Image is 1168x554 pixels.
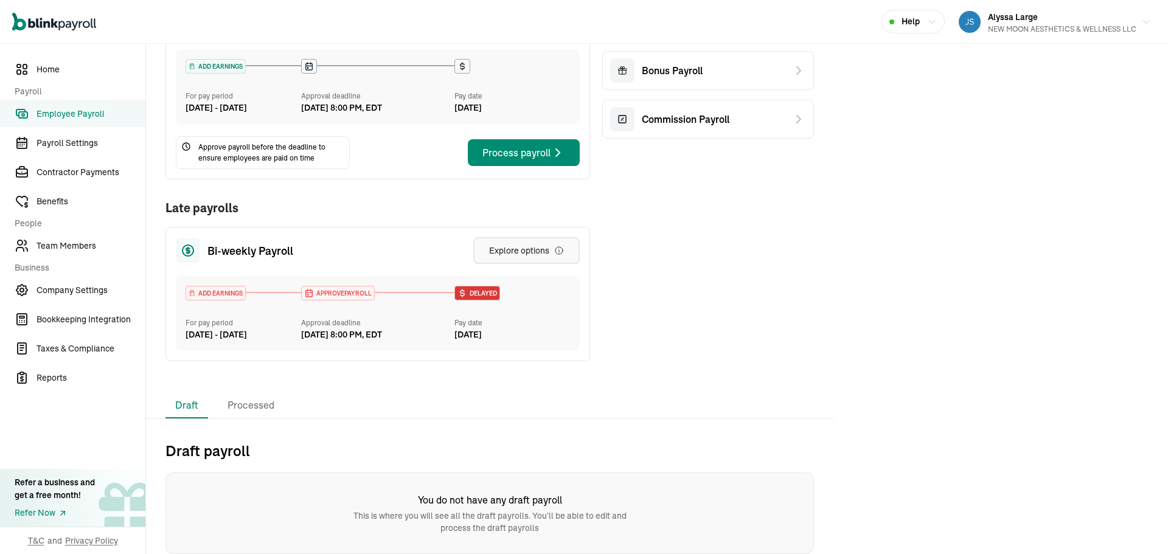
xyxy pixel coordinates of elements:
[301,102,382,114] div: [DATE] 8:00 PM, EDT
[207,243,293,259] span: Bi-weekly Payroll
[954,7,1156,37] button: Alyssa LargeNEW MOON AESTHETICS & WELLNESS LLC
[314,289,372,298] span: APPROVE PAYROLL
[165,441,814,460] h2: Draft payroll
[881,10,945,33] button: Help
[186,317,301,328] div: For pay period
[165,199,238,217] h1: Late payrolls
[454,91,570,102] div: Pay date
[344,510,636,534] p: This is where you will see all the draft payrolls. You’ll be able to edit and process the draft p...
[198,142,344,164] span: Approve payroll before the deadline to ensure employees are paid on time
[642,63,703,78] span: Bonus Payroll
[482,145,565,160] div: Process payroll
[36,342,145,355] span: Taxes & Compliance
[36,63,145,76] span: Home
[186,102,301,114] div: [DATE] - [DATE]
[15,261,138,274] span: Business
[36,372,145,384] span: Reports
[301,328,382,341] div: [DATE] 8:00 PM, EDT
[467,289,497,298] span: Delayed
[454,102,570,114] div: [DATE]
[301,317,450,328] div: Approval deadline
[965,423,1168,554] iframe: Chat Widget
[65,535,118,547] span: Privacy Policy
[344,493,636,507] h6: You do not have any draft payroll
[36,166,145,179] span: Contractor Payments
[642,112,729,126] span: Commission Payroll
[186,328,301,341] div: [DATE] - [DATE]
[186,286,245,300] div: ADD EARNINGS
[15,507,95,519] a: Refer Now
[36,137,145,150] span: Payroll Settings
[15,476,95,502] div: Refer a business and get a free month!
[186,60,245,73] div: ADD EARNINGS
[36,195,145,208] span: Benefits
[489,244,564,257] div: Explore options
[165,393,208,418] li: Draft
[473,237,580,264] button: Explore options
[218,393,284,418] li: Processed
[28,535,44,547] span: T&C
[902,15,920,28] span: Help
[454,328,570,341] div: [DATE]
[454,317,570,328] div: Pay date
[15,217,138,230] span: People
[186,91,301,102] div: For pay period
[988,24,1136,35] div: NEW MOON AESTHETICS & WELLNESS LLC
[15,85,138,98] span: Payroll
[36,108,145,120] span: Employee Payroll
[12,4,96,40] nav: Global
[36,284,145,297] span: Company Settings
[988,12,1038,23] span: Alyssa Large
[301,91,450,102] div: Approval deadline
[36,240,145,252] span: Team Members
[36,313,145,326] span: Bookkeeping Integration
[468,139,580,166] button: Process payroll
